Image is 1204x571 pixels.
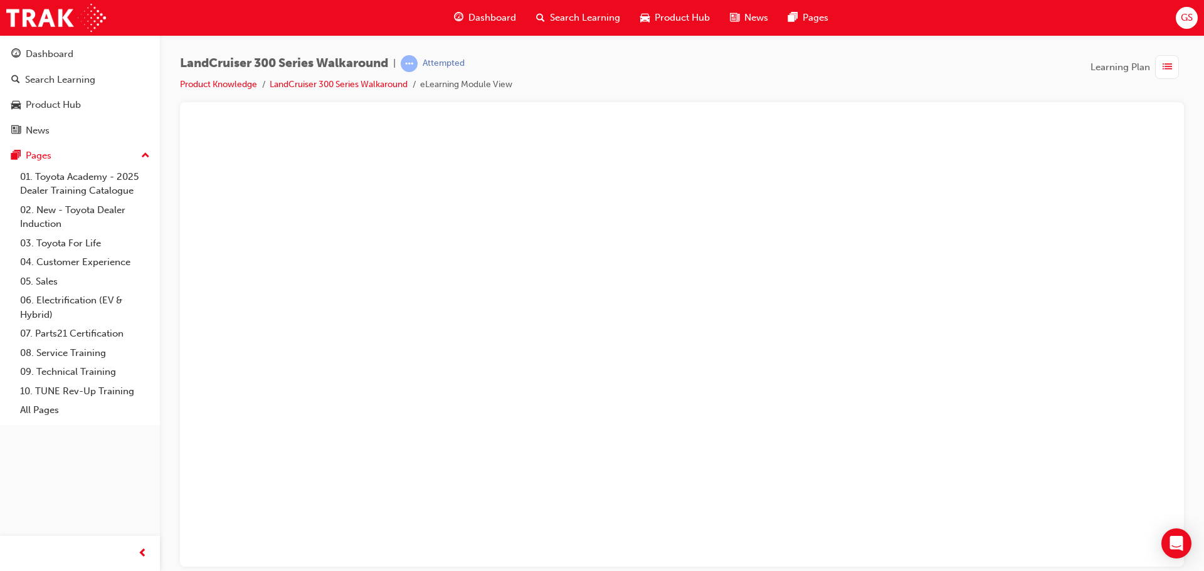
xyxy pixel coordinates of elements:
a: 03. Toyota For Life [15,234,155,253]
a: Search Learning [5,68,155,92]
div: Search Learning [25,73,95,87]
a: search-iconSearch Learning [526,5,630,31]
div: Open Intercom Messenger [1161,528,1191,558]
a: 01. Toyota Academy - 2025 Dealer Training Catalogue [15,167,155,201]
span: guage-icon [11,49,21,60]
a: Dashboard [5,43,155,66]
a: 08. Service Training [15,343,155,363]
span: news-icon [730,10,739,26]
span: Search Learning [550,11,620,25]
a: car-iconProduct Hub [630,5,720,31]
span: guage-icon [454,10,463,26]
span: Dashboard [468,11,516,25]
span: Pages [803,11,828,25]
a: 05. Sales [15,272,155,291]
span: pages-icon [11,150,21,162]
span: Learning Plan [1090,60,1150,75]
a: guage-iconDashboard [444,5,526,31]
div: Dashboard [26,47,73,61]
a: pages-iconPages [778,5,838,31]
a: 02. New - Toyota Dealer Induction [15,201,155,234]
a: 07. Parts21 Certification [15,324,155,343]
a: News [5,119,155,142]
span: up-icon [141,148,150,164]
div: Pages [26,149,51,163]
a: 09. Technical Training [15,362,155,382]
div: News [26,123,50,138]
a: All Pages [15,401,155,420]
span: GS [1181,11,1193,25]
img: Trak [6,4,106,32]
li: eLearning Module View [420,78,512,92]
div: Product Hub [26,98,81,112]
span: News [744,11,768,25]
a: 04. Customer Experience [15,253,155,272]
span: search-icon [536,10,545,26]
div: Attempted [423,58,465,70]
button: DashboardSearch LearningProduct HubNews [5,40,155,144]
span: prev-icon [138,546,147,562]
span: pages-icon [788,10,798,26]
button: Pages [5,144,155,167]
a: LandCruiser 300 Series Walkaround [270,79,408,90]
span: list-icon [1163,60,1172,75]
span: Product Hub [655,11,710,25]
button: GS [1176,7,1198,29]
span: | [393,56,396,71]
button: Learning Plan [1090,55,1184,79]
a: Product Knowledge [180,79,257,90]
span: learningRecordVerb_ATTEMPT-icon [401,55,418,72]
span: search-icon [11,75,20,86]
span: car-icon [11,100,21,111]
a: 10. TUNE Rev-Up Training [15,382,155,401]
a: 06. Electrification (EV & Hybrid) [15,291,155,324]
a: Product Hub [5,93,155,117]
a: news-iconNews [720,5,778,31]
span: news-icon [11,125,21,137]
span: LandCruiser 300 Series Walkaround [180,56,388,71]
span: car-icon [640,10,650,26]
